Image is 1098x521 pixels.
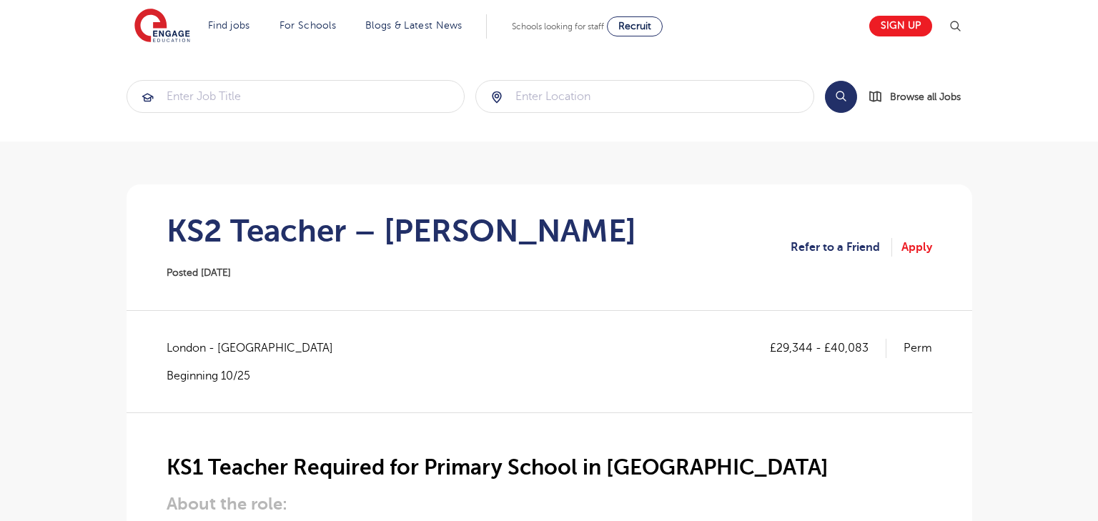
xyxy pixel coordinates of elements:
[280,20,336,31] a: For Schools
[208,20,250,31] a: Find jobs
[167,494,287,514] strong: About the role:
[904,339,932,357] p: Perm
[167,455,932,480] h2: KS1 Teacher Required for Primary School in [GEOGRAPHIC_DATA]
[127,80,465,113] div: Submit
[167,267,231,278] span: Posted [DATE]
[167,213,636,249] h1: KS2 Teacher – [PERSON_NAME]
[869,89,972,105] a: Browse all Jobs
[127,81,465,112] input: Submit
[167,339,347,357] span: London - [GEOGRAPHIC_DATA]
[869,16,932,36] a: Sign up
[167,368,347,384] p: Beginning 10/25
[134,9,190,44] img: Engage Education
[365,20,463,31] a: Blogs & Latest News
[901,238,932,257] a: Apply
[618,21,651,31] span: Recruit
[607,16,663,36] a: Recruit
[770,339,886,357] p: £29,344 - £40,083
[475,80,814,113] div: Submit
[512,21,604,31] span: Schools looking for staff
[825,81,857,113] button: Search
[476,81,813,112] input: Submit
[791,238,892,257] a: Refer to a Friend
[890,89,961,105] span: Browse all Jobs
